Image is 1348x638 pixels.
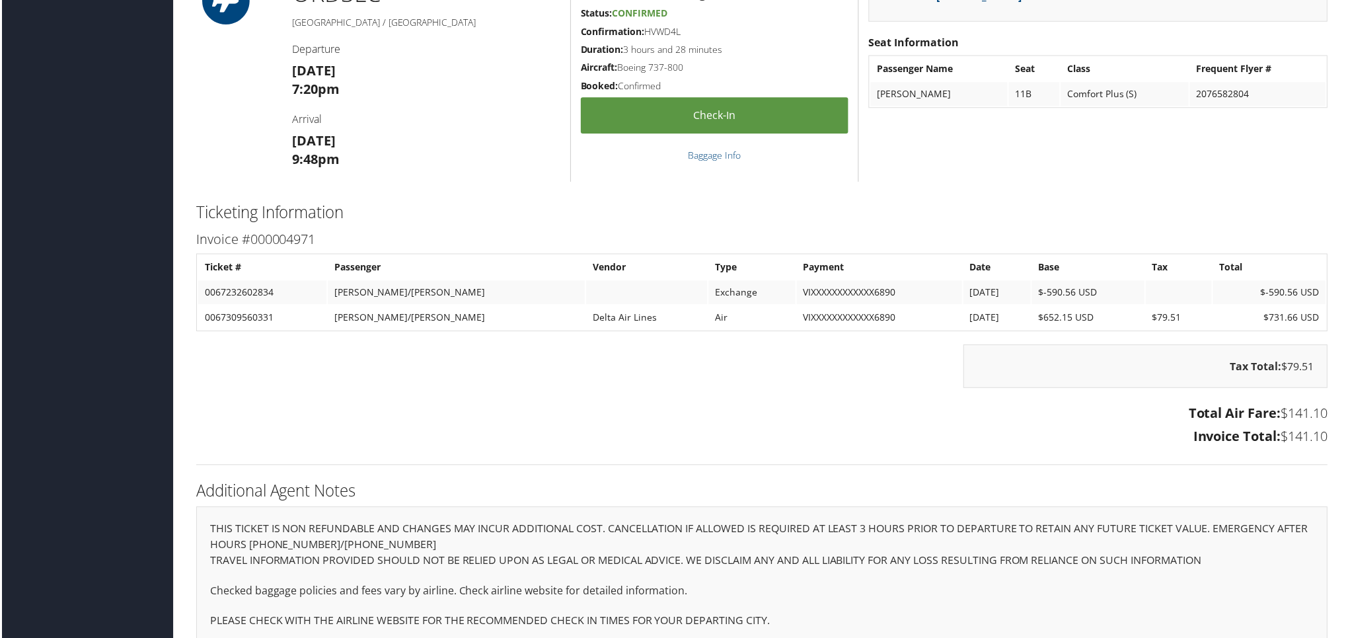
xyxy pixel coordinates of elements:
strong: Invoice Total: [1195,429,1283,447]
th: Type [709,257,796,280]
td: Exchange [709,282,796,305]
th: Class [1063,58,1191,81]
th: Ticket # [197,257,326,280]
strong: 9:48pm [291,151,339,169]
strong: [DATE] [291,62,335,80]
th: Seat [1010,58,1061,81]
td: VIXXXXXXXXXXXX6890 [798,307,963,331]
strong: Total Air Fare: [1191,405,1283,423]
th: Total [1215,257,1328,280]
h4: Arrival [291,112,560,127]
strong: Booked: [581,80,618,93]
strong: [DATE] [291,132,335,150]
strong: Confirmation: [581,25,645,38]
strong: Seat Information [870,35,960,50]
a: Check-in [581,98,849,134]
td: [PERSON_NAME]/[PERSON_NAME] [327,282,585,305]
h5: Boeing 737-800 [581,61,849,75]
h5: 3 hours and 28 minutes [581,43,849,56]
h5: [GEOGRAPHIC_DATA] / [GEOGRAPHIC_DATA] [291,16,560,29]
h4: Departure [291,42,560,56]
td: 11B [1010,83,1061,106]
strong: Duration: [581,43,624,56]
th: Passenger [327,257,585,280]
td: Comfort Plus (S) [1063,83,1191,106]
p: TRAVEL INFORMATION PROVIDED SHOULD NOT BE RELIED UPON AS LEGAL OR MEDICAL ADVICE. WE DISCLAIM ANY... [209,554,1316,571]
td: VIXXXXXXXXXXXX6890 [798,282,963,305]
td: [PERSON_NAME]/[PERSON_NAME] [327,307,585,331]
td: $652.15 USD [1033,307,1146,331]
p: Checked baggage policies and fees vary by airline. Check airline website for detailed information. [209,584,1316,602]
th: Date [965,257,1032,280]
h3: $141.10 [195,429,1330,448]
th: Passenger Name [872,58,1009,81]
th: Tax [1148,257,1214,280]
td: $-590.56 USD [1033,282,1146,305]
td: 2076582804 [1192,83,1328,106]
strong: Aircraft: [581,61,618,74]
h3: Invoice #000004971 [195,231,1330,249]
div: $79.51 [965,346,1330,389]
th: Payment [798,257,963,280]
a: Baggage Info [689,149,741,162]
strong: 7:20pm [291,81,339,99]
td: Delta Air Lines [586,307,708,331]
h5: Confirmed [581,80,849,93]
td: 0067309560331 [197,307,326,331]
td: Air [709,307,796,331]
th: Vendor [586,257,708,280]
strong: Tax Total: [1232,360,1284,375]
td: $79.51 [1148,307,1214,331]
td: 0067232602834 [197,282,326,305]
strong: Status: [581,7,613,19]
td: $-590.56 USD [1215,282,1328,305]
td: $731.66 USD [1215,307,1328,331]
h2: Additional Agent Notes [195,481,1330,504]
td: [DATE] [965,282,1032,305]
td: [DATE] [965,307,1032,331]
span: Confirmed [613,7,668,19]
td: [PERSON_NAME] [872,83,1009,106]
th: Frequent Flyer # [1192,58,1328,81]
p: PLEASE CHECK WITH THE AIRLINE WEBSITE FOR THE RECOMMENDED CHECK IN TIMES FOR YOUR DEPARTING CITY. [209,615,1316,632]
h2: Ticketing Information [195,202,1330,224]
h3: $141.10 [195,405,1330,424]
h5: HVWD4L [581,25,849,38]
th: Base [1033,257,1146,280]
